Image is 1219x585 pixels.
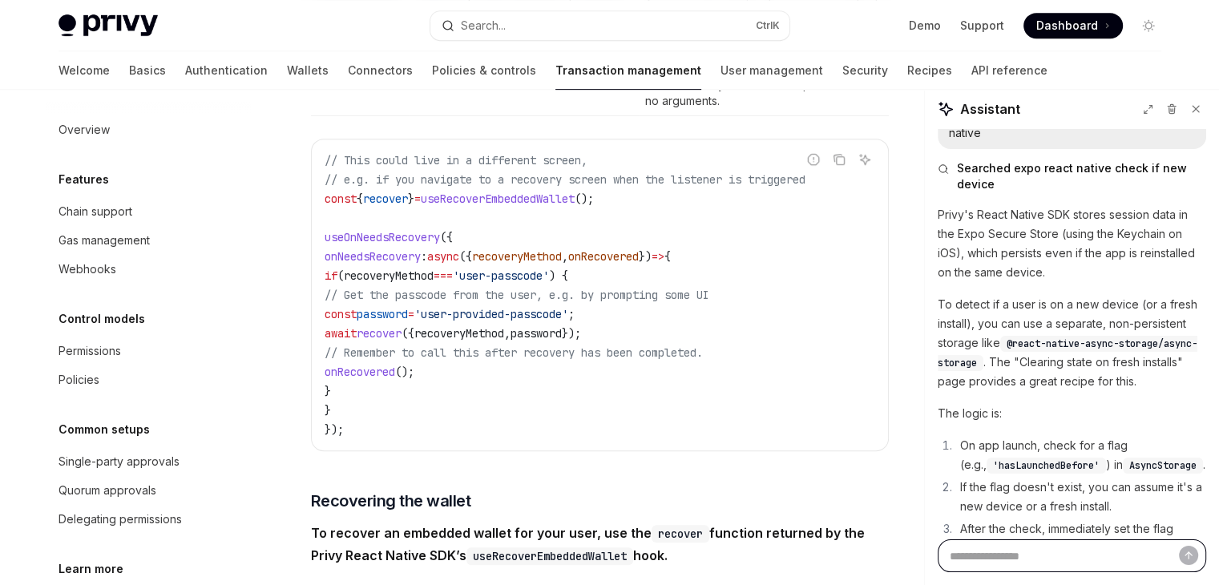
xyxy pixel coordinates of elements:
[938,337,1197,369] span: @react-native-async-storage/async-storage
[955,519,1206,577] li: After the check, immediately set the flag in so that future launches on the same device won't be ...
[59,170,109,189] h5: Features
[185,51,268,90] a: Authentication
[348,51,413,90] a: Connectors
[325,422,344,437] span: });
[938,539,1206,573] textarea: Ask a question...
[453,268,549,283] span: 'user-passcode'
[325,249,421,264] span: onNeedsRecovery
[1036,18,1098,34] span: Dashboard
[414,307,568,321] span: 'user-provided-passcode'
[129,51,166,90] a: Basics
[311,490,471,512] span: Recovering the wallet
[337,268,344,283] span: (
[402,326,414,341] span: ({
[408,192,414,206] span: }
[363,192,408,206] span: recover
[432,51,536,90] a: Policies & controls
[957,160,1206,192] span: Searched expo react native check if new device
[421,192,575,206] span: useRecoverEmbeddedWallet
[414,326,504,341] span: recoveryMethod
[434,268,453,283] span: ===
[59,231,150,250] div: Gas management
[59,341,121,361] div: Permissions
[325,288,709,302] span: // Get the passcode from the user, e.g. by prompting some UI
[909,18,941,34] a: Demo
[721,51,823,90] a: User management
[639,249,652,264] span: })
[829,149,850,170] button: Copy the contents from the code block
[960,99,1020,119] span: Assistant
[325,230,440,244] span: useOnNeedsRecovery
[1129,459,1197,472] span: AsyncStorage
[1136,13,1161,38] button: Toggle dark mode
[652,249,664,264] span: =>
[325,307,357,321] span: const
[46,226,251,255] a: Gas management
[357,326,402,341] span: recover
[59,559,123,579] h5: Learn more
[325,345,703,360] span: // Remember to call this after recovery has been completed.
[59,202,132,221] div: Chain support
[555,51,701,90] a: Transaction management
[575,192,594,206] span: ();
[59,510,182,529] div: Delegating permissions
[955,436,1206,474] li: On app launch, check for a flag (e.g., ) in .
[562,326,581,341] span: });
[46,337,251,365] a: Permissions
[59,51,110,90] a: Welcome
[59,420,150,439] h5: Common setups
[287,51,329,90] a: Wallets
[971,51,1047,90] a: API reference
[430,11,789,40] button: Search...CtrlK
[938,205,1206,282] p: Privy's React Native SDK stores session data in the Expo Secure Store (using the Keychain on iOS)...
[993,459,1100,472] span: 'hasLaunchedBefore'
[842,51,888,90] a: Security
[1023,13,1123,38] a: Dashboard
[357,192,363,206] span: {
[325,153,587,167] span: // This could live in a different screen,
[46,365,251,394] a: Policies
[421,249,427,264] span: :
[59,14,158,37] img: light logo
[1179,546,1198,565] button: Send message
[562,249,568,264] span: ,
[311,525,865,563] strong: To recover an embedded wallet for your user, use the function returned by the Privy React Native ...
[46,255,251,284] a: Webhooks
[440,230,453,244] span: ({
[325,172,805,187] span: // e.g. if you navigate to a recovery screen when the listener is triggered
[459,249,472,264] span: ({
[907,51,952,90] a: Recipes
[756,19,780,32] span: Ctrl K
[960,18,1004,34] a: Support
[46,115,251,144] a: Overview
[472,249,562,264] span: recoveryMethod
[938,295,1206,391] p: To detect if a user is on a new device (or a fresh install), you can use a separate, non-persiste...
[46,476,251,505] a: Quorum approvals
[511,326,562,341] span: password
[59,120,110,139] div: Overview
[568,249,639,264] span: onRecovered
[938,404,1206,423] p: The logic is:
[46,505,251,534] a: Delegating permissions
[344,268,434,283] span: recoveryMethod
[325,192,357,206] span: const
[461,16,506,35] div: Search...
[59,309,145,329] h5: Control models
[325,268,337,283] span: if
[938,160,1206,192] button: Searched expo react native check if new device
[325,384,331,398] span: }
[325,403,331,418] span: }
[357,307,408,321] span: password
[568,307,575,321] span: ;
[59,260,116,279] div: Webhooks
[46,447,251,476] a: Single-party approvals
[325,365,395,379] span: onRecovered
[59,370,99,389] div: Policies
[955,478,1206,516] li: If the flag doesn't exist, you can assume it's a new device or a fresh install.
[549,268,568,283] span: ) {
[408,307,414,321] span: =
[59,452,180,471] div: Single-party approvals
[59,481,156,500] div: Quorum approvals
[46,197,251,226] a: Chain support
[325,326,357,341] span: await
